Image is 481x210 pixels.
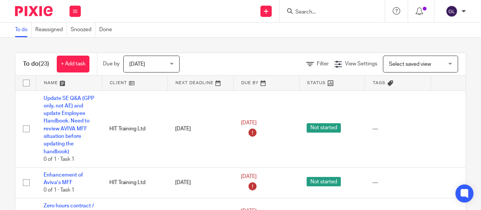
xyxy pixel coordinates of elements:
span: Not started [307,177,341,186]
span: 0 of 1 · Task 1 [44,187,74,193]
div: --- [372,125,423,133]
span: Filter [317,61,329,66]
span: Select saved view [389,62,431,67]
td: HIT Training Ltd [102,167,168,198]
a: Done [99,23,116,37]
a: + Add task [57,56,89,73]
span: (23) [39,61,49,67]
td: HIT Training Ltd [102,91,168,167]
a: To do [15,23,32,37]
span: Not started [307,123,341,133]
p: Due by [103,60,119,68]
td: [DATE] [168,91,233,167]
input: Search [295,9,362,16]
div: --- [372,179,423,186]
img: svg%3E [446,5,458,17]
span: [DATE] [241,174,257,179]
span: [DATE] [129,62,145,67]
a: Reassigned [35,23,67,37]
span: [DATE] [241,120,257,125]
a: Enhancement of Aviva's MFF [44,172,83,185]
td: [DATE] [168,167,233,198]
span: View Settings [345,61,377,66]
a: Snoozed [71,23,95,37]
a: Update SE Q&A (GPP only, not AE) and update Employee Handbook. Need to review AVIVA MFF situation... [44,96,94,154]
span: Tags [373,81,386,85]
span: 0 of 1 · Task 1 [44,157,74,162]
img: Pixie [15,6,53,16]
h1: To do [23,60,49,68]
